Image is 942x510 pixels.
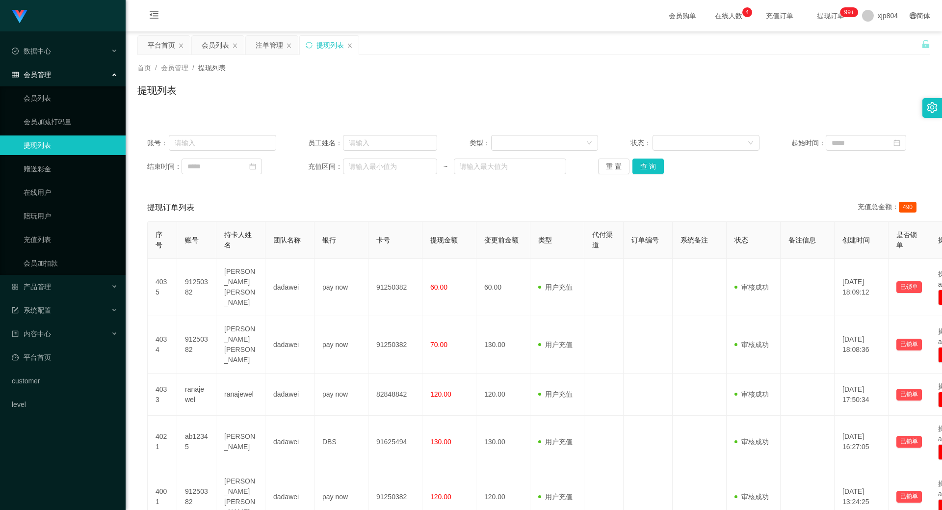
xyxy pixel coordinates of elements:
a: 充值列表 [24,230,118,249]
sup: 256 [840,7,858,17]
span: 120.00 [430,390,451,398]
input: 请输入 [169,135,276,151]
span: / [155,64,157,72]
a: customer [12,371,118,391]
span: 首页 [137,64,151,72]
span: 70.00 [430,341,447,349]
i: 图标: close [347,43,353,49]
span: 会员管理 [12,71,51,79]
a: 会员加扣款 [24,253,118,273]
span: 结束时间： [147,161,182,172]
button: 已锁单 [896,389,922,401]
span: 审核成功 [734,341,769,349]
a: 提现列表 [24,135,118,155]
span: 团队名称 [273,236,301,244]
i: 图标: profile [12,330,19,337]
span: 创建时间 [842,236,870,244]
i: 图标: sync [306,42,313,49]
i: 图标: form [12,307,19,314]
p: 4 [745,7,749,17]
td: pay now [314,316,368,374]
td: [DATE] 18:09:12 [835,259,889,316]
td: dadawei [265,416,314,468]
td: 4033 [148,374,177,416]
span: 审核成功 [734,390,769,398]
a: 在线用户 [24,183,118,202]
span: 起始时间： [791,138,826,148]
span: 备注信息 [788,236,816,244]
div: 会员列表 [202,36,229,54]
span: 审核成功 [734,493,769,501]
span: 充值区间： [308,161,342,172]
input: 请输入 [343,135,437,151]
span: 产品管理 [12,283,51,291]
button: 已锁单 [896,281,922,293]
span: 用户充值 [538,283,573,291]
span: 在线人数 [710,12,747,19]
td: 4035 [148,259,177,316]
button: 重 置 [598,159,629,174]
a: 图标: dashboard平台首页 [12,348,118,367]
span: 130.00 [430,438,451,446]
td: 91250382 [368,316,422,374]
td: pay now [314,374,368,416]
td: 60.00 [476,259,530,316]
i: 图标: calendar [893,139,900,146]
td: ranajewel [216,374,265,416]
span: 用户充值 [538,341,573,349]
td: dadawei [265,259,314,316]
span: 提现列表 [198,64,226,72]
span: 类型 [538,236,552,244]
i: 图标: close [178,43,184,49]
td: ranajewel [177,374,216,416]
td: [DATE] 18:08:36 [835,316,889,374]
span: 提现订单 [812,12,849,19]
td: DBS [314,416,368,468]
td: 82848842 [368,374,422,416]
span: 类型： [470,138,492,148]
td: 91250382 [368,259,422,316]
input: 请输入最大值为 [454,159,566,174]
i: 图标: calendar [249,163,256,170]
span: 银行 [322,236,336,244]
div: 充值总金额： [858,202,920,214]
span: 60.00 [430,283,447,291]
i: 图标: unlock [921,40,930,49]
td: 130.00 [476,316,530,374]
span: 代付渠道 [592,231,613,249]
i: 图标: close [286,43,292,49]
td: 91250382 [177,316,216,374]
span: 持卡人姓名 [224,231,252,249]
span: 120.00 [430,493,451,501]
i: 图标: down [748,140,754,147]
i: 图标: appstore-o [12,283,19,290]
td: dadawei [265,374,314,416]
a: 赠送彩金 [24,159,118,179]
td: 4034 [148,316,177,374]
img: logo.9652507e.png [12,10,27,24]
button: 查 询 [632,159,664,174]
div: 注单管理 [256,36,283,54]
span: 系统备注 [680,236,708,244]
td: dadawei [265,316,314,374]
span: 充值订单 [761,12,798,19]
i: 图标: check-circle-o [12,48,19,54]
span: 审核成功 [734,438,769,446]
span: 账号： [147,138,169,148]
td: ab12345 [177,416,216,468]
td: [DATE] 17:50:34 [835,374,889,416]
button: 已锁单 [896,491,922,503]
span: 审核成功 [734,283,769,291]
span: 卡号 [376,236,390,244]
a: level [12,395,118,414]
span: ~ [437,161,454,172]
a: 会员列表 [24,88,118,108]
td: [PERSON_NAME] [PERSON_NAME] [216,259,265,316]
span: 系统配置 [12,306,51,314]
span: 员工姓名： [308,138,342,148]
i: 图标: global [910,12,916,19]
span: 用户充值 [538,390,573,398]
td: pay now [314,259,368,316]
td: 130.00 [476,416,530,468]
span: 账号 [185,236,199,244]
